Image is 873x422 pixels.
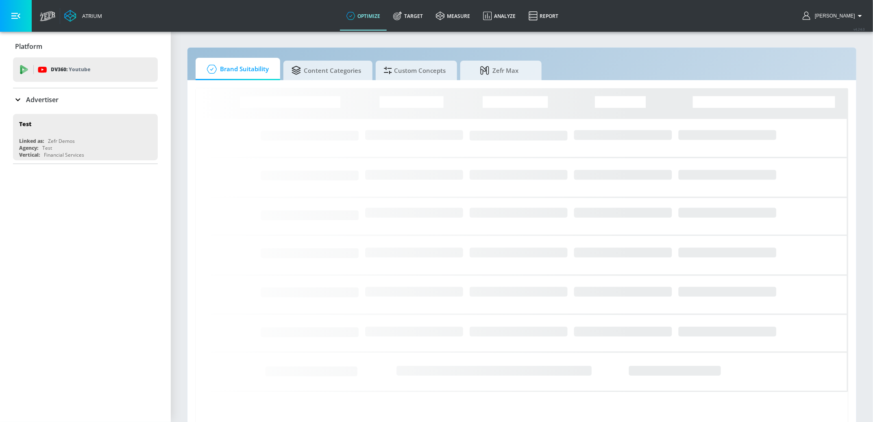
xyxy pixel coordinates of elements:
p: Advertiser [26,95,59,104]
div: Agency: [19,144,38,151]
button: [PERSON_NAME] [803,11,865,21]
div: Test [42,144,52,151]
a: measure [429,1,477,31]
span: Content Categories [292,61,361,80]
span: Zefr Max [468,61,530,80]
span: Custom Concepts [384,61,446,80]
div: TestLinked as:Zefr DemosAgency:TestVertical:Financial Services [13,114,158,160]
a: Target [387,1,429,31]
p: DV360: [51,65,90,74]
div: Linked as: [19,138,44,144]
div: Zefr Demos [48,138,75,144]
div: Atrium [79,12,102,20]
div: Financial Services [44,151,84,158]
div: DV360: Youtube [13,57,158,82]
a: Report [522,1,565,31]
p: Platform [15,42,42,51]
div: Test [19,120,31,128]
a: Analyze [477,1,522,31]
a: Atrium [64,10,102,22]
div: Advertiser [13,88,158,111]
div: Platform [13,35,158,58]
div: Vertical: [19,151,40,158]
span: login as: veronica.hernandez@zefr.com [812,13,855,19]
a: optimize [340,1,387,31]
span: Brand Suitability [204,59,269,79]
p: Youtube [69,65,90,74]
span: v 4.24.0 [853,27,865,31]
